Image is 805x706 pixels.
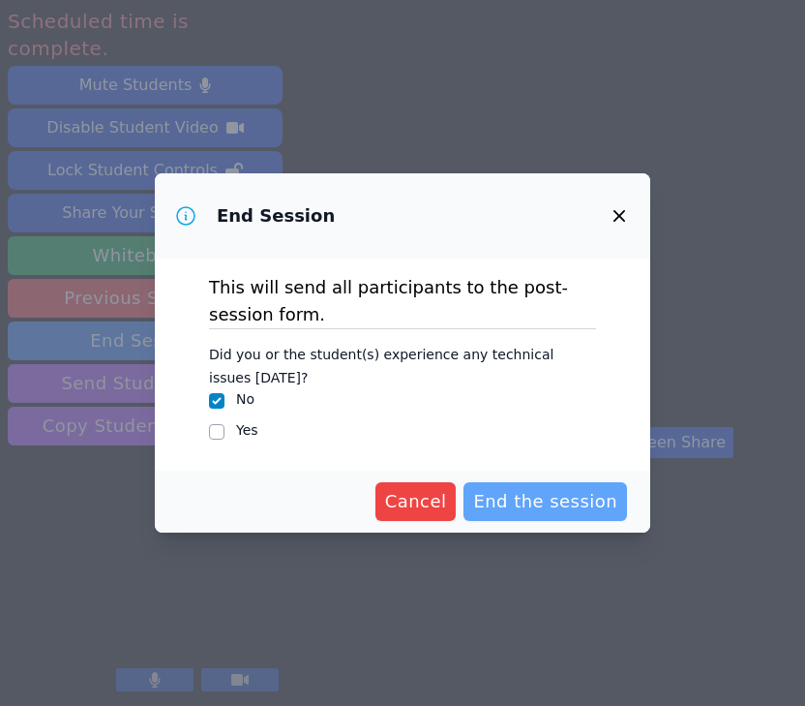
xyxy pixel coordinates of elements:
button: End the session [463,482,627,521]
label: No [236,391,254,407]
p: This will send all participants to the post-session form. [209,274,596,328]
button: Cancel [375,482,457,521]
span: End the session [473,488,617,515]
legend: Did you or the student(s) experience any technical issues [DATE]? [209,337,596,389]
label: Yes [236,422,258,438]
span: Cancel [385,488,447,515]
h3: End Session [217,204,335,228]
